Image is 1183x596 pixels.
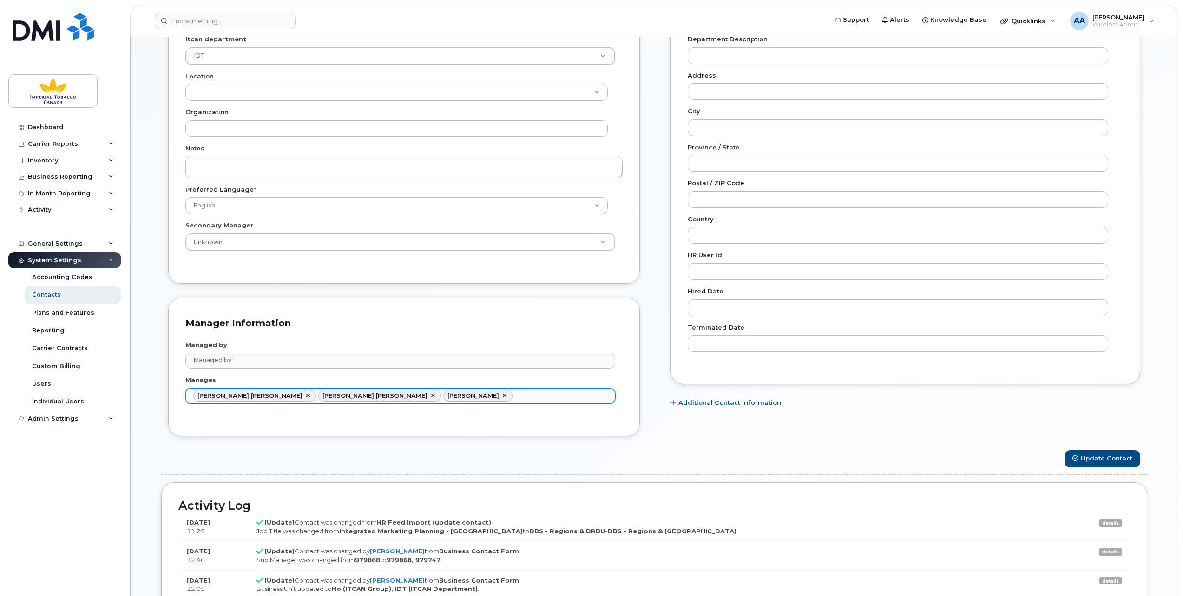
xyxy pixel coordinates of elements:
strong: 979868, 979747 [387,556,440,564]
label: Province / State [688,143,740,152]
a: Support [828,11,875,29]
label: Manages [185,376,216,384]
label: Postal / ZIP Code [688,179,744,188]
strong: Business Contact Form [439,547,519,555]
label: Managed by [185,341,227,350]
a: Unknown [186,234,615,251]
span: Khalil Lopez Mohamed [322,392,427,399]
span: [PERSON_NAME] [1092,13,1144,21]
span: 12:40 [187,556,205,564]
strong: Business Contact Form [439,577,519,584]
span: Jose Luis Gonzalez Ledezma [197,392,302,399]
a: details [1099,519,1122,527]
label: Itcan department [185,35,246,44]
span: 12:05 [187,585,205,592]
a: Knowledge Base [916,11,993,29]
button: Update Contact [1065,450,1140,467]
span: 11:29 [187,527,205,535]
div: Job Title was changed from to [256,527,1058,536]
strong: Integrated Marketing Planning - [GEOGRAPHIC_DATA] [339,527,523,535]
label: HR user id [688,251,722,259]
div: Anastasiya Anufriyeva [1064,12,1161,30]
a: [PERSON_NAME] [370,577,425,584]
label: Terminated Date [688,323,744,332]
strong: [DATE] [187,518,210,526]
label: Preferred Language [185,185,256,194]
strong: [Update] [264,518,295,526]
strong: [DATE] [187,547,210,555]
label: Department Description [688,35,768,44]
strong: DBS - Regions & DRBU-DBS - Regions & [GEOGRAPHIC_DATA] [529,527,736,535]
label: Secondary Manager [185,221,253,230]
label: Organization [185,108,229,117]
div: Quicklinks [994,12,1062,30]
strong: [DATE] [187,577,210,584]
span: IDT [194,52,205,59]
span: Alerts [890,15,909,25]
span: Support [843,15,869,25]
span: AA [1074,15,1085,26]
a: IDT [186,48,615,65]
input: Find something... [155,13,296,29]
span: Unknown [188,238,223,246]
a: [PERSON_NAME] [370,547,425,555]
h3: Manager Information [185,317,616,330]
span: Quicklinks [1012,17,1045,25]
td: Contact was changed by from [248,541,1066,570]
a: details [1099,577,1122,585]
a: details [1099,548,1122,556]
abbr: required [254,186,256,193]
span: Benedict Nwankwo [447,392,499,399]
label: Location [185,72,214,81]
label: Hired Date [688,287,723,296]
a: Additional Contact Information [670,398,781,407]
span: Knowledge Base [930,15,986,25]
div: Sub Manager was changed from to [256,556,1058,564]
h2: Activity Log [178,499,1130,512]
label: City [688,107,700,116]
label: Notes [185,144,204,153]
label: Country [688,215,714,224]
td: Contact was changed from [248,512,1066,541]
strong: 979868 [355,556,380,564]
strong: [Update] [264,547,295,555]
span: Wireless Admin [1092,21,1144,28]
label: Address [688,71,716,80]
strong: Ho (ITCAN Group), IDT (ITCAN Department) [332,585,478,592]
a: Alerts [875,11,916,29]
strong: [Update] [264,577,295,584]
strong: HR Feed Import (update contact) [377,518,491,526]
